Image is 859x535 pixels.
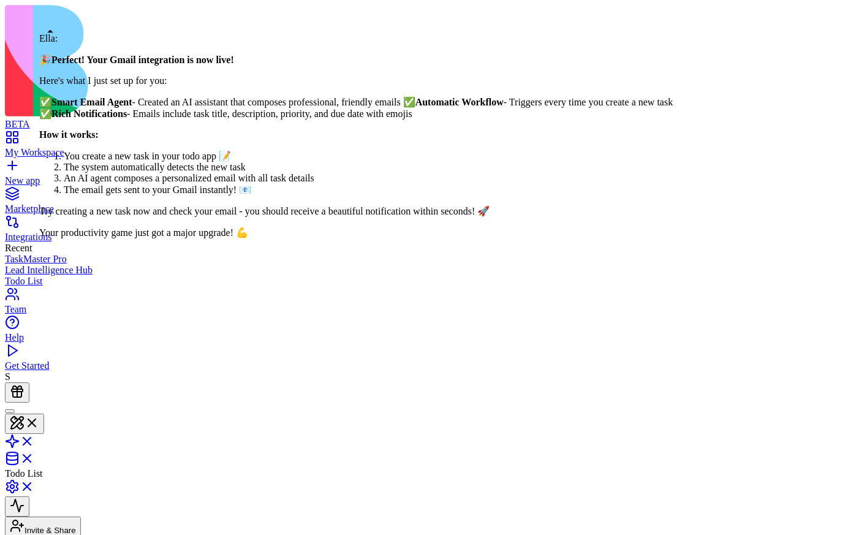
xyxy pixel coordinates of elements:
a: BETA [5,108,854,130]
div: My Workspace [5,147,854,158]
strong: Perfect! Your Gmail integration is now live! [51,55,234,65]
strong: How it works: [39,129,99,140]
p: Try creating a new task now and check your email - you should receive a beautiful notification wi... [39,205,673,217]
span: Ella: [39,33,58,44]
a: TaskMaster Pro [5,254,854,265]
strong: Automatic Workflow [415,97,504,107]
div: Help [5,332,854,343]
div: BETA [5,119,854,130]
div: New app [5,175,854,186]
p: 🎉 [39,54,673,66]
a: Lead Intelligence Hub [5,265,854,276]
div: Integrations [5,232,854,243]
li: An AI agent composes a personalized email with all task details [64,173,673,184]
p: Your productivity game just got a major upgrade! 💪 [39,227,673,238]
li: The email gets sent to your Gmail instantly! 📧 [64,184,673,195]
li: You create a new task in your todo app 📝 [64,150,673,162]
span: S [5,371,10,382]
a: New app [5,164,854,186]
span: Recent [5,243,32,253]
a: Marketplace [5,192,854,214]
strong: Smart Email Agent [51,97,132,107]
div: Team [5,304,854,315]
div: Get Started [5,360,854,371]
a: Help [5,321,854,343]
a: Get Started [5,349,854,371]
p: Here's what I just set up for you: [39,75,673,86]
a: Team [5,293,854,315]
a: My Workspace [5,136,854,158]
img: logo [5,5,498,116]
strong: Rich Notifications [51,108,127,119]
div: Marketplace [5,203,854,214]
span: Todo List [5,468,43,479]
p: ✅ - Created an AI assistant that composes professional, friendly emails ✅ - Triggers every time y... [39,96,673,120]
a: Todo List [5,276,854,287]
a: Integrations [5,221,854,243]
li: The system automatically detects the new task [64,162,673,173]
